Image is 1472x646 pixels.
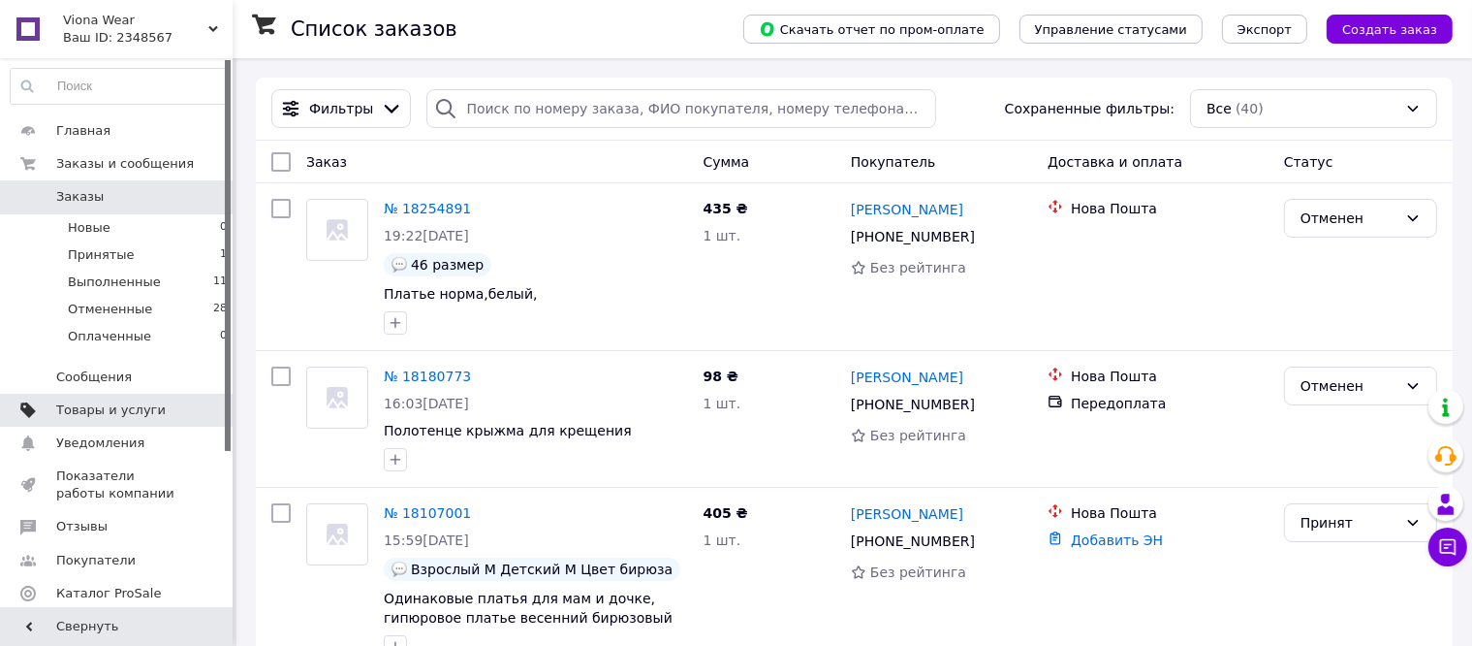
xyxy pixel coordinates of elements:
div: Отменен [1300,375,1397,397]
button: Создать заказ [1327,15,1453,44]
span: Управление статусами [1035,22,1187,37]
span: Товары и услуги [56,402,166,419]
span: Без рейтинга [870,565,966,580]
span: 1 шт. [704,228,741,243]
span: Показатели работы компании [56,468,179,502]
span: Viona Wear [63,12,208,29]
span: 1 шт. [704,533,741,548]
a: [PERSON_NAME] [851,368,963,387]
span: Каталог ProSale [56,585,161,602]
button: Чат с покупателем [1428,528,1467,566]
span: 0 [220,219,227,237]
a: Создать заказ [1307,20,1453,36]
span: Заказ [306,154,347,170]
span: Скачать отчет по пром-оплате [759,20,985,38]
div: [PHONE_NUMBER] [847,391,979,418]
span: Выполненные [68,274,161,291]
a: № 18180773 [384,369,471,384]
span: Фильтры [309,99,373,118]
button: Экспорт [1222,15,1307,44]
span: Сохраненные фильтры: [1005,99,1174,118]
input: Поиск по номеру заказа, ФИО покупателя, номеру телефона, Email, номеру накладной [426,89,936,128]
div: Передоплата [1071,394,1268,413]
span: 0 [220,328,227,345]
a: Добавить ЭН [1071,533,1163,548]
img: :speech_balloon: [391,562,407,577]
span: 405 ₴ [704,505,748,521]
a: Платье норма,белый, [384,286,538,302]
span: Взрослый М Детский М Цвет бирюза [411,562,673,577]
span: 435 ₴ [704,201,748,216]
span: Доставка и оплата [1048,154,1182,170]
span: 1 [220,246,227,264]
span: Принятые [68,246,135,264]
span: 15:59[DATE] [384,533,469,548]
a: [PERSON_NAME] [851,200,963,219]
span: 11 [213,274,227,291]
span: Статус [1284,154,1333,170]
div: [PHONE_NUMBER] [847,223,979,250]
button: Управление статусами [1019,15,1203,44]
img: :speech_balloon: [391,257,407,273]
span: 16:03[DATE] [384,396,469,411]
div: Нова Пошта [1071,199,1268,218]
div: Ваш ID: 2348567 [63,29,233,47]
span: Все [1206,99,1232,118]
a: Фото товару [306,367,368,429]
span: Экспорт [1237,22,1292,37]
div: Нова Пошта [1071,503,1268,523]
div: [PHONE_NUMBER] [847,528,979,555]
span: 46 размер [411,257,484,273]
span: Покупатель [851,154,936,170]
a: Полотенце крыжма для крещения [384,423,632,438]
a: Фото товару [306,503,368,565]
span: Заказы [56,188,104,206]
span: Оплаченные [68,328,151,345]
div: Нова Пошта [1071,367,1268,386]
h1: Список заказов [291,17,457,41]
a: Одинаковые платья для мам и дочке, гипюровое платье весенний бирюзовый [384,591,673,626]
span: Главная [56,122,110,140]
span: Отмененные [68,301,152,318]
a: [PERSON_NAME] [851,504,963,524]
input: Поиск [11,69,228,104]
a: № 18107001 [384,505,471,521]
span: Покупатели [56,552,136,569]
span: 19:22[DATE] [384,228,469,243]
span: Новые [68,219,110,237]
span: Без рейтинга [870,260,966,275]
span: Сумма [704,154,750,170]
span: Отзывы [56,518,108,535]
span: Создать заказ [1342,22,1437,37]
span: (40) [1236,101,1264,116]
span: Без рейтинга [870,428,966,443]
div: Отменен [1300,208,1397,229]
span: 28 [213,301,227,318]
span: 98 ₴ [704,369,738,384]
a: Фото товару [306,199,368,261]
span: Заказы и сообщения [56,155,194,173]
span: Сообщения [56,369,132,386]
span: 1 шт. [704,396,741,411]
button: Скачать отчет по пром-оплате [743,15,1000,44]
div: Принят [1300,512,1397,533]
span: Уведомления [56,435,144,452]
a: № 18254891 [384,201,471,216]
